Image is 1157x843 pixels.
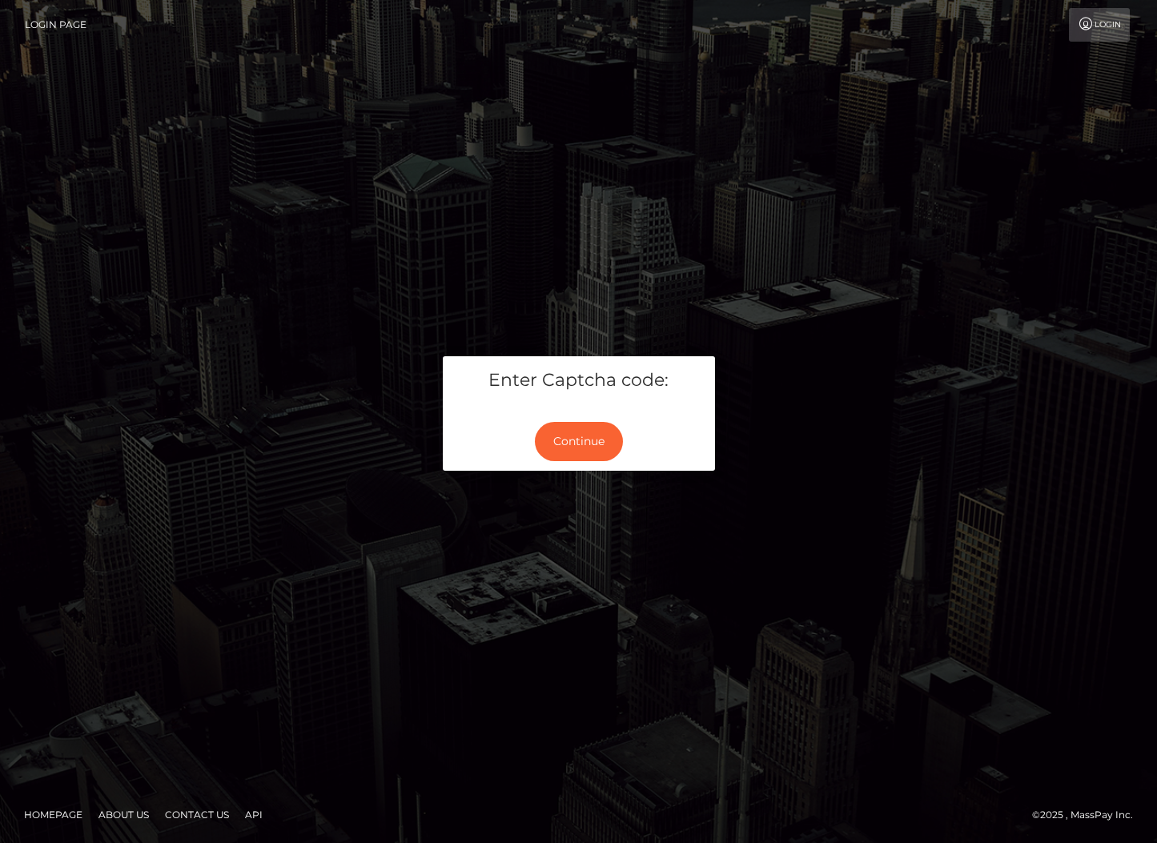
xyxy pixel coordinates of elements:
[455,368,703,393] h5: Enter Captcha code:
[159,802,235,827] a: Contact Us
[1032,806,1145,824] div: © 2025 , MassPay Inc.
[18,802,89,827] a: Homepage
[535,422,623,461] button: Continue
[92,802,155,827] a: About Us
[239,802,269,827] a: API
[25,8,86,42] a: Login Page
[1069,8,1130,42] a: Login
